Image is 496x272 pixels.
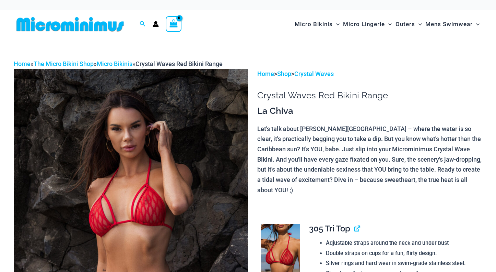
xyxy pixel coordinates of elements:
a: Home [14,60,31,67]
a: Search icon link [140,20,146,29]
span: Crystal Waves Red Bikini Range [135,60,223,67]
a: Micro Bikinis [97,60,132,67]
h1: Crystal Waves Red Bikini Range [257,90,482,101]
span: Micro Lingerie [343,15,385,33]
span: Micro Bikinis [295,15,333,33]
span: Mens Swimwear [425,15,473,33]
li: Adjustable straps around the neck and under bust [326,238,477,248]
a: Mens SwimwearMenu ToggleMenu Toggle [424,14,481,35]
span: Menu Toggle [473,15,480,33]
p: > > [257,69,482,79]
nav: Site Navigation [292,13,482,36]
p: Let's talk about [PERSON_NAME][GEOGRAPHIC_DATA] – where the water is so clear, it's practically b... [257,124,482,195]
a: Crystal Waves [294,70,334,77]
span: Menu Toggle [385,15,392,33]
a: Home [257,70,274,77]
span: Menu Toggle [333,15,340,33]
a: Micro LingerieMenu ToggleMenu Toggle [341,14,393,35]
span: 305 Tri Top [309,224,350,233]
img: MM SHOP LOGO FLAT [14,17,127,32]
span: Menu Toggle [415,15,422,33]
li: Silver rings and hard wear in swim-grade stainless steel. [326,258,477,269]
a: OutersMenu ToggleMenu Toggle [394,14,424,35]
h3: La Chiva [257,105,482,117]
li: Double straps on cups for a fun, flirty design. [326,248,477,259]
a: Micro BikinisMenu ToggleMenu Toggle [293,14,341,35]
a: Account icon link [153,21,159,27]
span: » » » [14,60,223,67]
a: Shop [277,70,291,77]
span: Outers [395,15,415,33]
a: View Shopping Cart, empty [166,16,181,32]
a: The Micro Bikini Shop [34,60,94,67]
